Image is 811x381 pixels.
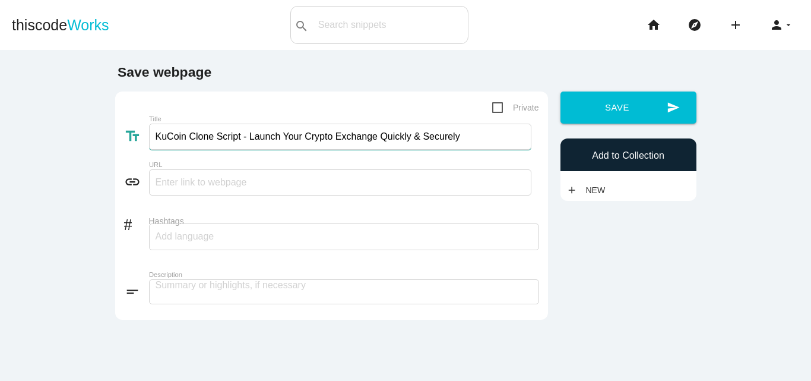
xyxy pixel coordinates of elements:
i: arrow_drop_down [784,6,793,44]
i: add [566,180,577,201]
b: Save webpage [118,64,211,80]
span: Works [67,17,109,33]
button: search [291,7,312,43]
i: add [728,6,743,44]
label: Title [149,115,461,123]
input: Enter link to webpage [149,169,531,196]
label: URL [149,161,461,169]
input: Search snippets [312,12,468,37]
i: link [124,174,149,190]
i: # [124,213,149,230]
label: Hashtags [149,216,539,226]
i: person [769,6,784,44]
i: explore [688,6,702,44]
i: search [294,7,309,45]
h6: Add to Collection [566,150,690,161]
input: Add language [156,224,227,249]
i: home [647,6,661,44]
button: sendSave [560,92,696,124]
label: Description [149,271,461,279]
i: send [667,92,680,124]
a: thiscodeWorks [12,6,109,44]
a: addNew [566,180,612,201]
i: short_text [124,284,149,300]
input: What does this link to? [149,124,531,150]
i: text_fields [124,128,149,144]
span: Private [492,100,539,115]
